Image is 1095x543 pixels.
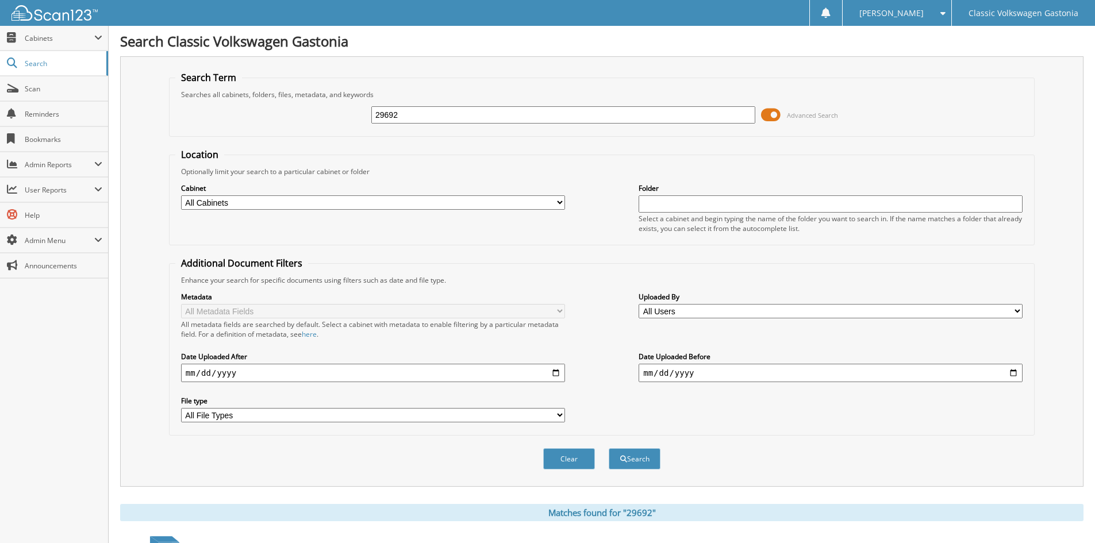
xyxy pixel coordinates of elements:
[25,59,101,68] span: Search
[25,261,102,271] span: Announcements
[120,32,1084,51] h1: Search Classic Volkswagen Gastonia
[25,160,94,170] span: Admin Reports
[859,10,924,17] span: [PERSON_NAME]
[639,214,1023,233] div: Select a cabinet and begin typing the name of the folder you want to search in. If the name match...
[25,33,94,43] span: Cabinets
[639,364,1023,382] input: end
[175,257,308,269] legend: Additional Document Filters
[181,396,565,406] label: File type
[25,84,102,94] span: Scan
[543,448,595,469] button: Clear
[639,292,1023,302] label: Uploaded By
[181,292,565,302] label: Metadata
[25,109,102,119] span: Reminders
[787,111,838,120] span: Advanced Search
[302,329,317,339] a: here
[175,275,1028,285] div: Enhance your search for specific documents using filters such as date and file type.
[181,183,565,193] label: Cabinet
[25,210,102,220] span: Help
[639,183,1023,193] label: Folder
[25,236,94,245] span: Admin Menu
[181,364,565,382] input: start
[175,167,1028,176] div: Optionally limit your search to a particular cabinet or folder
[25,134,102,144] span: Bookmarks
[639,352,1023,361] label: Date Uploaded Before
[25,185,94,195] span: User Reports
[120,504,1084,521] div: Matches found for "29692"
[969,10,1078,17] span: Classic Volkswagen Gastonia
[11,5,98,21] img: scan123-logo-white.svg
[175,148,224,161] legend: Location
[175,90,1028,99] div: Searches all cabinets, folders, files, metadata, and keywords
[175,71,242,84] legend: Search Term
[609,448,660,469] button: Search
[181,352,565,361] label: Date Uploaded After
[181,319,565,339] div: All metadata fields are searched by default. Select a cabinet with metadata to enable filtering b...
